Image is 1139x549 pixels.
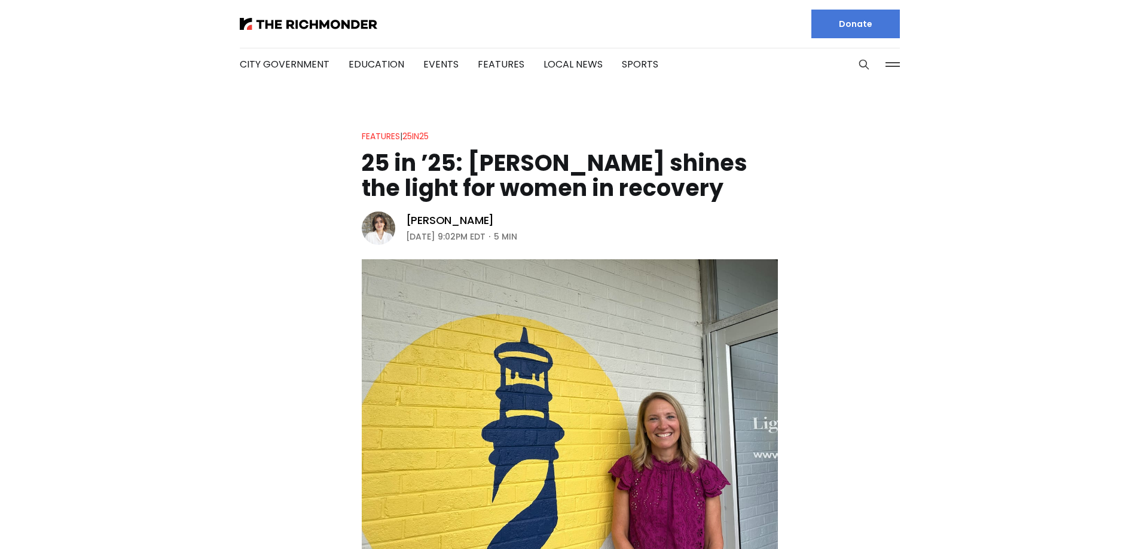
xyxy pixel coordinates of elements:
time: [DATE] 9:02PM EDT [406,229,485,244]
a: Features [362,130,400,142]
button: Search this site [855,56,873,73]
a: [PERSON_NAME] [406,213,494,228]
iframe: portal-trigger [1038,490,1139,549]
img: Eleanor Shaw [362,211,395,245]
span: 5 min [494,229,517,244]
img: The Richmonder [240,18,377,30]
a: 25in25 [402,130,429,142]
a: Education [349,57,404,71]
h1: 25 in ’25: [PERSON_NAME] shines the light for women in recovery [362,151,778,201]
a: Local News [543,57,603,71]
a: Events [423,57,459,71]
div: | [362,129,429,143]
a: City Government [240,57,329,71]
a: Sports [622,57,658,71]
a: Donate [811,10,900,38]
a: Features [478,57,524,71]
